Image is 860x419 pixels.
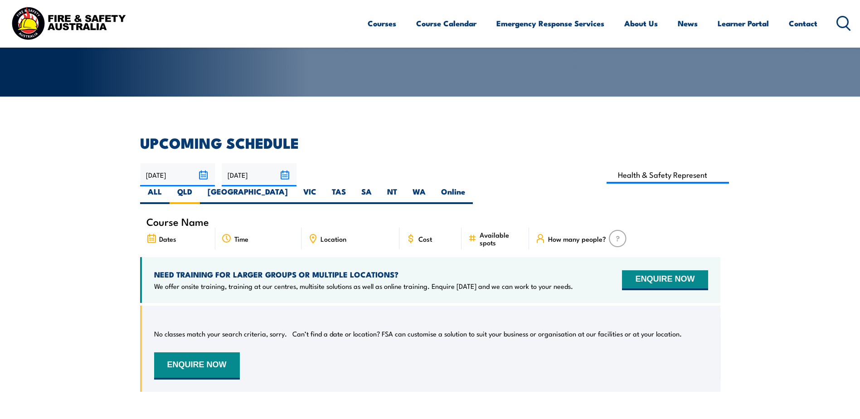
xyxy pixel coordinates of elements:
button: ENQUIRE NOW [622,270,708,290]
h2: UPCOMING SCHEDULE [140,136,720,149]
span: How many people? [548,235,606,243]
a: News [678,11,698,35]
label: Online [433,186,473,204]
span: Course Name [146,218,209,225]
p: No classes match your search criteria, sorry. [154,329,287,338]
span: Time [234,235,248,243]
label: WA [405,186,433,204]
h4: NEED TRAINING FOR LARGER GROUPS OR MULTIPLE LOCATIONS? [154,269,573,279]
label: SA [354,186,379,204]
a: Course Calendar [416,11,476,35]
a: Emergency Response Services [496,11,604,35]
a: About Us [624,11,658,35]
a: Learner Portal [718,11,769,35]
label: VIC [296,186,324,204]
button: ENQUIRE NOW [154,352,240,380]
p: Can’t find a date or location? FSA can customise a solution to suit your business or organisation... [292,329,682,338]
input: From date [140,163,215,186]
label: TAS [324,186,354,204]
span: Cost [418,235,432,243]
span: Available spots [480,231,523,246]
label: QLD [170,186,200,204]
label: NT [379,186,405,204]
span: Dates [159,235,176,243]
input: To date [222,163,296,186]
a: Courses [368,11,396,35]
input: Search Course [607,166,729,184]
label: [GEOGRAPHIC_DATA] [200,186,296,204]
span: Location [321,235,346,243]
label: ALL [140,186,170,204]
a: Contact [789,11,817,35]
p: We offer onsite training, training at our centres, multisite solutions as well as online training... [154,282,573,291]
